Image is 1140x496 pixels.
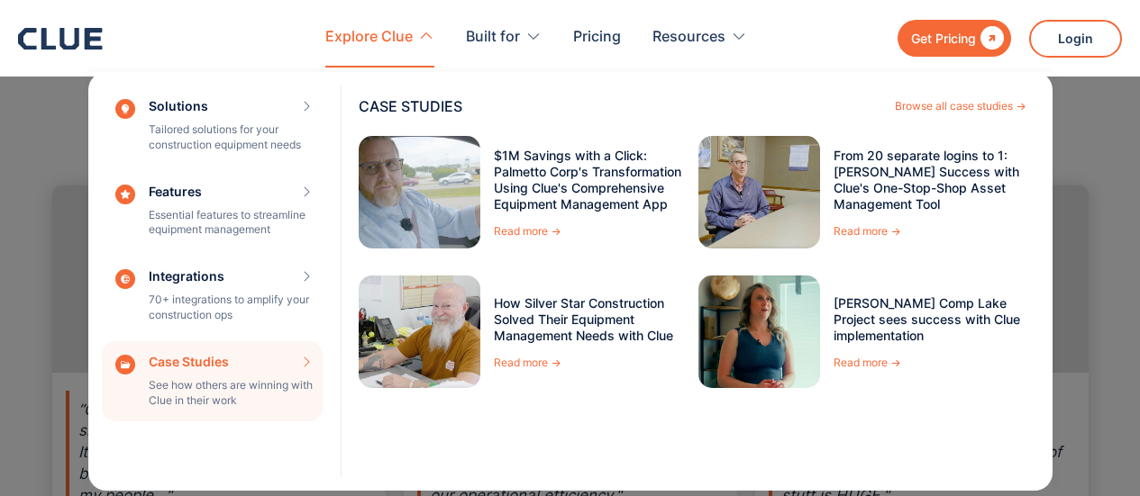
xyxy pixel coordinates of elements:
[976,27,1004,50] div: 
[698,136,820,248] img: From 20 separate logins to 1: Igel's Success with Clue's One-Stop-Shop Asset Management Tool
[834,226,1026,237] a: Read more
[834,295,1026,345] a: [PERSON_NAME] Comp Lake Project sees success with Clue implementation
[494,295,686,345] a: How Silver Star Construction Solved Their Equipment Management Needs with Clue
[494,226,686,237] a: Read more
[898,20,1011,57] a: Get Pricing
[834,357,1026,368] a: Read more
[494,226,548,237] div: Read more
[359,136,480,248] img: $1M Savings with a Click: Palmetto Corp's Transformation Using Clue's Comprehensive Equipment Man...
[466,9,520,66] div: Built for
[494,357,548,368] div: Read more
[359,99,886,113] div: CASE STUDIES
[834,148,1026,213] a: From 20 separate logins to 1: [PERSON_NAME] Success with Clue's One-Stop-Shop Asset Management Tool
[494,148,686,213] a: $1M Savings with a Click: Palmetto Corp's Transformation Using Clue's Comprehensive Equipment Man...
[325,9,413,66] div: Explore Clue
[1029,20,1122,58] a: Login
[652,9,725,66] div: Resources
[652,9,747,66] div: Resources
[895,101,1026,112] a: Browse all case studies
[359,275,480,388] img: How Silver Star Construction Solved Their Equipment Management Needs with Clue
[895,101,1013,112] div: Browse all case studies
[466,9,542,66] div: Built for
[911,27,976,50] div: Get Pricing
[834,226,888,237] div: Read more
[18,68,1122,491] nav: Explore Clue
[573,9,621,66] a: Pricing
[325,9,434,66] div: Explore Clue
[834,357,888,368] div: Read more
[698,275,820,388] img: Graham's Comp Lake Project sees success with Clue implementation
[494,357,686,368] a: Read more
